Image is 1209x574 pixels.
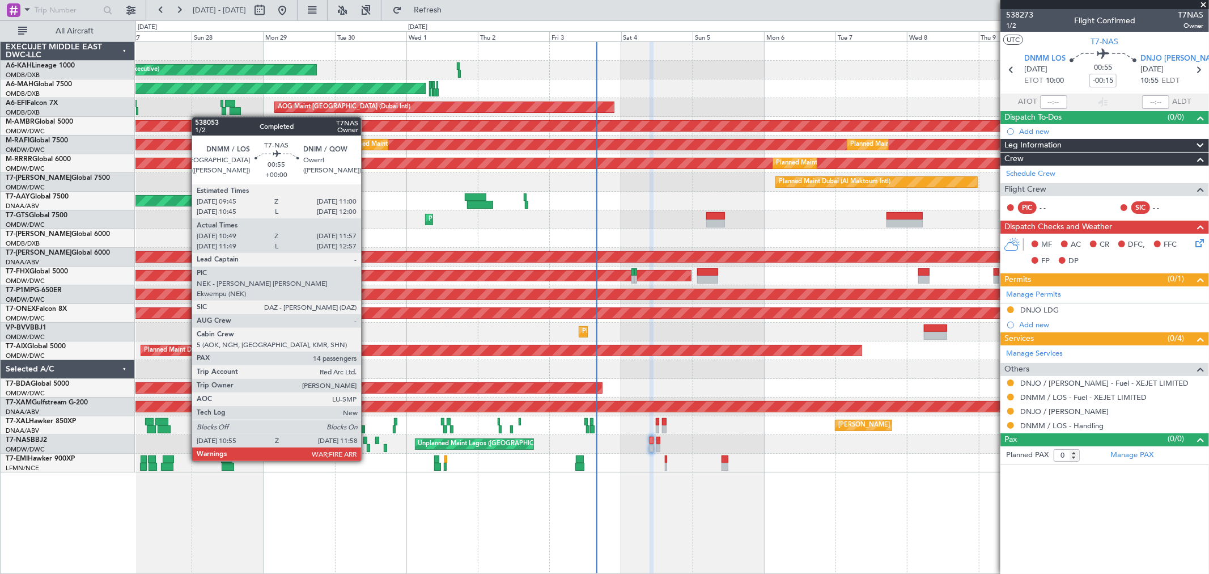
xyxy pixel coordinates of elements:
span: Refresh [404,6,452,14]
a: DNAA/ABV [6,258,39,267]
span: A6-MAH [6,81,33,88]
a: T7-XAMGulfstream G-200 [6,399,88,406]
button: UTC [1003,35,1023,45]
span: ETOT [1024,75,1043,87]
span: T7-ONEX [6,306,36,313]
span: [DATE] [1024,64,1047,75]
div: Mon 29 [263,31,334,41]
span: T7-[PERSON_NAME] [6,231,71,238]
a: OMDB/DXB [6,239,40,248]
span: A6-EFI [6,100,27,107]
span: T7-XAM [6,399,32,406]
a: T7-ONEXFalcon 8X [6,306,67,313]
span: Permits [1004,273,1031,286]
a: T7-AAYGlobal 7500 [6,193,69,200]
span: (0/0) [1168,111,1185,123]
a: T7-NASBBJ2 [6,437,47,444]
span: FFC [1164,239,1177,251]
div: [PERSON_NAME] ([PERSON_NAME] Intl) [838,417,957,434]
button: Refresh [387,1,455,19]
span: (0/0) [1168,433,1185,445]
a: Manage Services [1006,348,1063,360]
span: Dispatch To-Dos [1004,111,1062,124]
a: A6-MAHGlobal 7500 [6,81,72,88]
span: T7-XAL [6,418,29,425]
span: T7-AAY [6,193,30,200]
span: Owner [1178,21,1203,31]
div: Planned Maint Dubai (Al Maktoum Intl) [346,136,458,153]
a: Manage PAX [1110,450,1153,461]
span: 10:00 [1046,75,1064,87]
span: DNMM LOS [1024,53,1066,65]
a: DNJO / [PERSON_NAME] [1020,407,1109,416]
div: Thu 2 [478,31,549,41]
span: T7-[PERSON_NAME] [6,250,71,256]
span: Crew [1004,153,1024,166]
a: LFMN/NCE [6,464,39,472]
div: Planned Maint Dubai (Al Maktoum Intl) [278,155,389,172]
div: Planned Maint Dubai (Al Maktoum Intl) [779,174,890,191]
div: Sun 5 [693,31,764,41]
span: ELDT [1162,75,1180,87]
a: VP-BVVBBJ1 [6,324,46,331]
div: Planned Maint Dubai (Al Maktoum Intl) [582,323,694,340]
div: SIC [1131,201,1150,214]
a: OMDW/DWC [6,183,45,192]
div: Sun 28 [192,31,263,41]
span: Flight Crew [1004,183,1046,196]
input: Trip Number [35,2,100,19]
a: M-RAFIGlobal 7500 [6,137,68,144]
div: Fri 3 [549,31,621,41]
a: T7-[PERSON_NAME]Global 6000 [6,250,110,256]
div: DNJO LDG [1020,305,1059,315]
a: A6-KAHLineage 1000 [6,62,75,69]
a: T7-FHXGlobal 5000 [6,268,68,275]
a: M-RRRRGlobal 6000 [6,156,71,163]
div: Flight Confirmed [1074,15,1135,27]
a: OMDW/DWC [6,389,45,398]
label: Planned PAX [1006,450,1049,461]
div: - - [1153,202,1178,213]
span: 00:55 [1094,62,1112,74]
div: [DATE] [138,23,157,32]
button: All Aircraft [12,22,123,40]
div: Add new [1019,320,1203,330]
a: T7-XALHawker 850XP [6,418,76,425]
span: 10:55 [1141,75,1159,87]
a: OMDW/DWC [6,296,45,304]
span: (0/1) [1168,273,1185,285]
div: Planned Maint Dubai (Al Maktoum Intl) [850,136,962,153]
span: [DATE] - [DATE] [193,5,246,15]
div: Wed 1 [406,31,478,41]
div: PIC [1018,201,1037,214]
div: Mon 6 [764,31,835,41]
span: Services [1004,332,1034,345]
span: Others [1004,363,1029,376]
span: M-AMBR [6,119,35,125]
span: (0/4) [1168,332,1185,344]
span: All Aircraft [29,27,120,35]
a: OMDB/DXB [6,90,40,98]
a: T7-[PERSON_NAME]Global 6000 [6,231,110,238]
span: T7-[PERSON_NAME] [6,175,71,182]
span: M-RAFI [6,137,29,144]
span: T7-NAS [6,437,31,444]
a: OMDW/DWC [6,146,45,154]
a: OMDW/DWC [6,221,45,229]
a: OMDB/DXB [6,71,40,79]
div: [DATE] [408,23,427,32]
div: Tue 30 [335,31,406,41]
a: Schedule Crew [1006,168,1055,180]
a: OMDW/DWC [6,314,45,323]
a: DNAA/ABV [6,408,39,416]
div: Planned Maint Dubai (Al Maktoum Intl) [144,342,256,359]
span: Dispatch Checks and Weather [1004,221,1112,234]
span: 1/2 [1006,21,1033,31]
div: Add new [1019,126,1203,136]
div: Planned Maint Dubai (Al Maktoum Intl) [429,211,540,228]
a: T7-[PERSON_NAME]Global 7500 [6,175,110,182]
div: - - [1040,202,1065,213]
span: T7NAS [1178,9,1203,21]
span: 538273 [1006,9,1033,21]
span: T7-AIX [6,343,27,350]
